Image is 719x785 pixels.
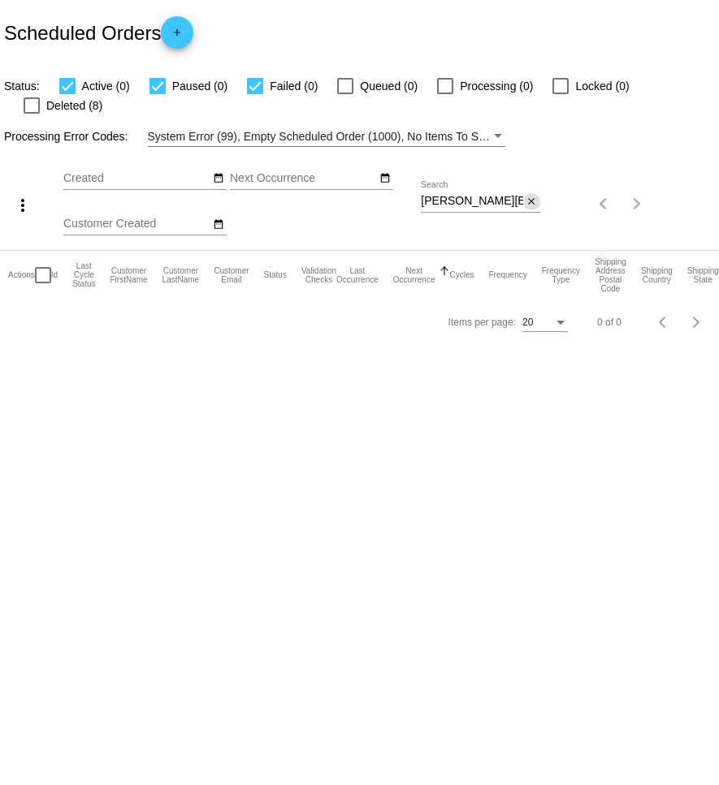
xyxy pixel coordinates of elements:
div: 0 of 0 [597,317,622,328]
span: Processing (0) [460,76,533,96]
button: Next page [680,306,713,339]
button: Next page [621,188,653,220]
button: Change sorting for FrequencyType [542,266,580,284]
span: Paused (0) [172,76,227,96]
mat-icon: date_range [379,172,391,185]
mat-select: Filter by Processing Error Codes [148,127,505,147]
button: Change sorting for LastOccurrenceUtc [336,266,379,284]
button: Change sorting for ShippingPostcode [595,257,626,293]
input: Next Occurrence [230,172,376,185]
mat-icon: date_range [213,172,224,185]
span: Locked (0) [575,76,629,96]
input: Search [421,195,523,208]
mat-icon: date_range [213,218,224,231]
button: Change sorting for LastProcessingCycleId [72,261,95,288]
button: Change sorting for Status [264,270,287,280]
span: Processing Error Codes: [4,130,128,143]
mat-icon: close [526,196,537,209]
button: Change sorting for ShippingCountry [641,266,673,284]
mat-icon: more_vert [13,196,32,215]
button: Change sorting for CustomerEmail [214,266,249,284]
span: Queued (0) [360,76,418,96]
button: Change sorting for ShippingState [687,266,719,284]
button: Clear [523,193,540,210]
span: Deleted (8) [46,96,102,115]
button: Change sorting for CustomerFirstName [110,266,147,284]
button: Change sorting for Cycles [449,270,474,280]
span: 20 [522,317,533,328]
button: Change sorting for NextOccurrenceUtc [393,266,435,284]
mat-icon: add [167,27,187,46]
button: Change sorting for CustomerLastName [162,266,200,284]
span: Status: [4,80,40,93]
mat-header-cell: Validation Checks [301,251,336,300]
mat-select: Items per page: [522,317,568,329]
button: Previous page [588,188,621,220]
input: Created [63,172,210,185]
div: Items per page: [448,317,516,328]
button: Previous page [648,306,680,339]
h2: Scheduled Orders [4,16,193,49]
button: Change sorting for Frequency [488,270,526,280]
span: Failed (0) [270,76,318,96]
input: Customer Created [63,218,210,231]
button: Change sorting for Id [51,270,58,280]
span: Active (0) [82,76,130,96]
mat-header-cell: Actions [8,251,35,300]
